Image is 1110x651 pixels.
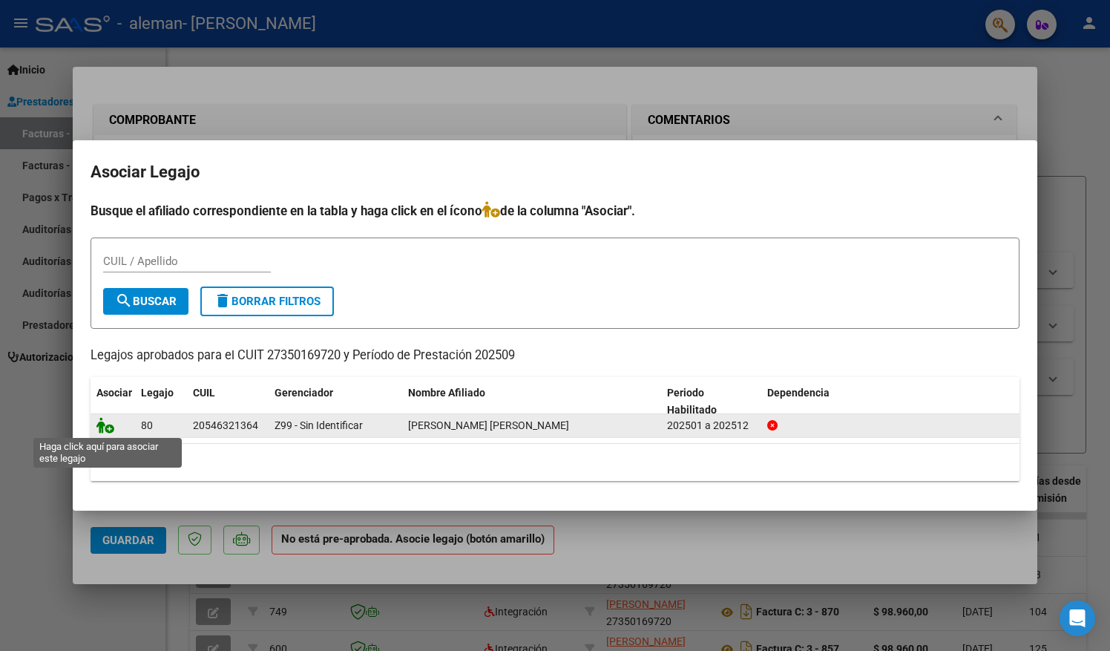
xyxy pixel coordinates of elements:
datatable-header-cell: Nombre Afiliado [402,377,661,426]
span: Dependencia [767,387,830,399]
p: Legajos aprobados para el CUIT 27350169720 y Período de Prestación 202509 [91,347,1019,365]
div: 20546321364 [193,417,258,434]
span: VARELA FRANCISCO AGUSTIN [408,419,569,431]
span: Z99 - Sin Identificar [275,419,363,431]
span: Buscar [115,295,177,308]
div: 1 registros [91,444,1019,481]
datatable-header-cell: Dependencia [761,377,1020,426]
datatable-header-cell: Legajo [135,377,187,426]
div: Open Intercom Messenger [1060,601,1095,636]
span: Nombre Afiliado [408,387,485,399]
span: Legajo [141,387,174,399]
mat-icon: delete [214,292,231,310]
span: Borrar Filtros [214,295,321,308]
span: Asociar [96,387,132,399]
span: Gerenciador [275,387,333,399]
span: 80 [141,419,153,431]
div: 202501 a 202512 [667,417,755,434]
datatable-header-cell: CUIL [187,377,269,426]
datatable-header-cell: Gerenciador [269,377,402,426]
h4: Busque el afiliado correspondiente en la tabla y haga click en el ícono de la columna "Asociar". [91,201,1019,220]
h2: Asociar Legajo [91,158,1019,186]
span: CUIL [193,387,215,399]
mat-icon: search [115,292,133,310]
datatable-header-cell: Periodo Habilitado [661,377,761,426]
span: Periodo Habilitado [667,387,717,416]
button: Buscar [103,288,188,315]
datatable-header-cell: Asociar [91,377,135,426]
button: Borrar Filtros [200,287,334,316]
